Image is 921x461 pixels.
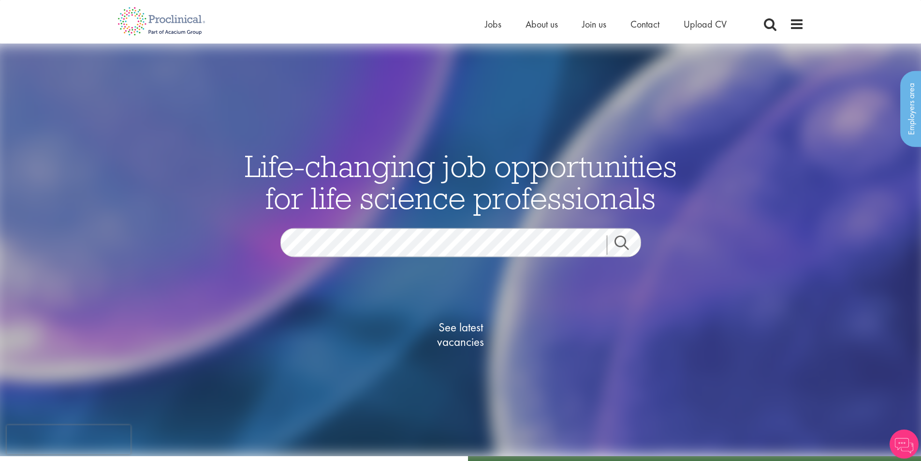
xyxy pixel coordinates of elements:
[607,236,648,255] a: Job search submit button
[245,147,677,217] span: Life-changing job opportunities for life science professionals
[684,18,727,30] a: Upload CV
[890,430,919,459] img: Chatbot
[582,18,606,30] a: Join us
[412,320,509,349] span: See latest vacancies
[7,425,131,454] iframe: reCAPTCHA
[630,18,659,30] a: Contact
[485,18,501,30] a: Jobs
[412,282,509,388] a: See latestvacancies
[526,18,558,30] a: About us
